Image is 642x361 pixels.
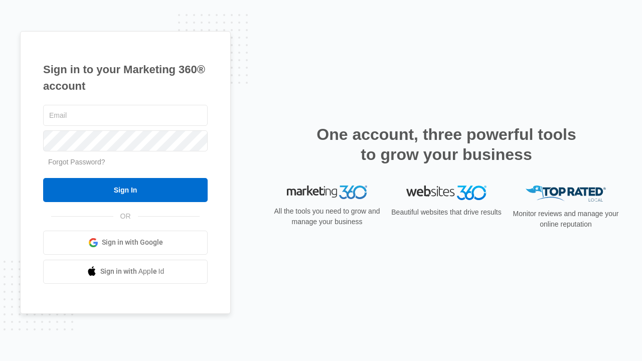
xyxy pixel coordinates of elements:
[271,206,383,227] p: All the tools you need to grow and manage your business
[43,61,208,94] h1: Sign in to your Marketing 360® account
[48,158,105,166] a: Forgot Password?
[102,237,163,248] span: Sign in with Google
[43,231,208,255] a: Sign in with Google
[113,211,138,222] span: OR
[287,186,367,200] img: Marketing 360
[43,105,208,126] input: Email
[100,266,165,277] span: Sign in with Apple Id
[43,178,208,202] input: Sign In
[510,209,622,230] p: Monitor reviews and manage your online reputation
[390,207,503,218] p: Beautiful websites that drive results
[313,124,579,164] h2: One account, three powerful tools to grow your business
[526,186,606,202] img: Top Rated Local
[406,186,487,200] img: Websites 360
[43,260,208,284] a: Sign in with Apple Id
